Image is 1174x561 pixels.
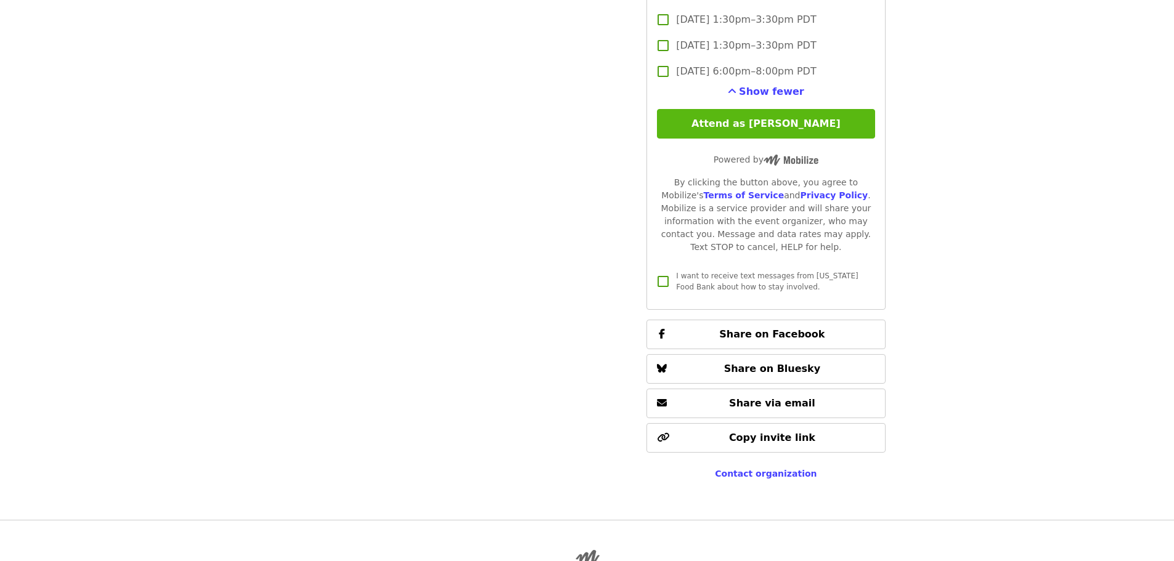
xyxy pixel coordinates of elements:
[714,155,818,164] span: Powered by
[728,84,804,99] button: See more timeslots
[646,423,885,453] button: Copy invite link
[646,354,885,384] button: Share on Bluesky
[676,12,816,27] span: [DATE] 1:30pm–3:30pm PDT
[729,397,815,409] span: Share via email
[703,190,784,200] a: Terms of Service
[719,328,825,340] span: Share on Facebook
[646,389,885,418] button: Share via email
[764,155,818,166] img: Powered by Mobilize
[729,432,815,443] span: Copy invite link
[646,320,885,349] button: Share on Facebook
[715,469,817,478] a: Contact organization
[657,109,874,139] button: Attend as [PERSON_NAME]
[657,176,874,254] div: By clicking the button above, you agree to Mobilize's and . Mobilize is a service provider and wi...
[724,363,821,374] span: Share on Bluesky
[739,86,804,97] span: Show fewer
[676,38,816,53] span: [DATE] 1:30pm–3:30pm PDT
[676,64,816,79] span: [DATE] 6:00pm–8:00pm PDT
[800,190,868,200] a: Privacy Policy
[676,272,858,291] span: I want to receive text messages from [US_STATE] Food Bank about how to stay involved.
